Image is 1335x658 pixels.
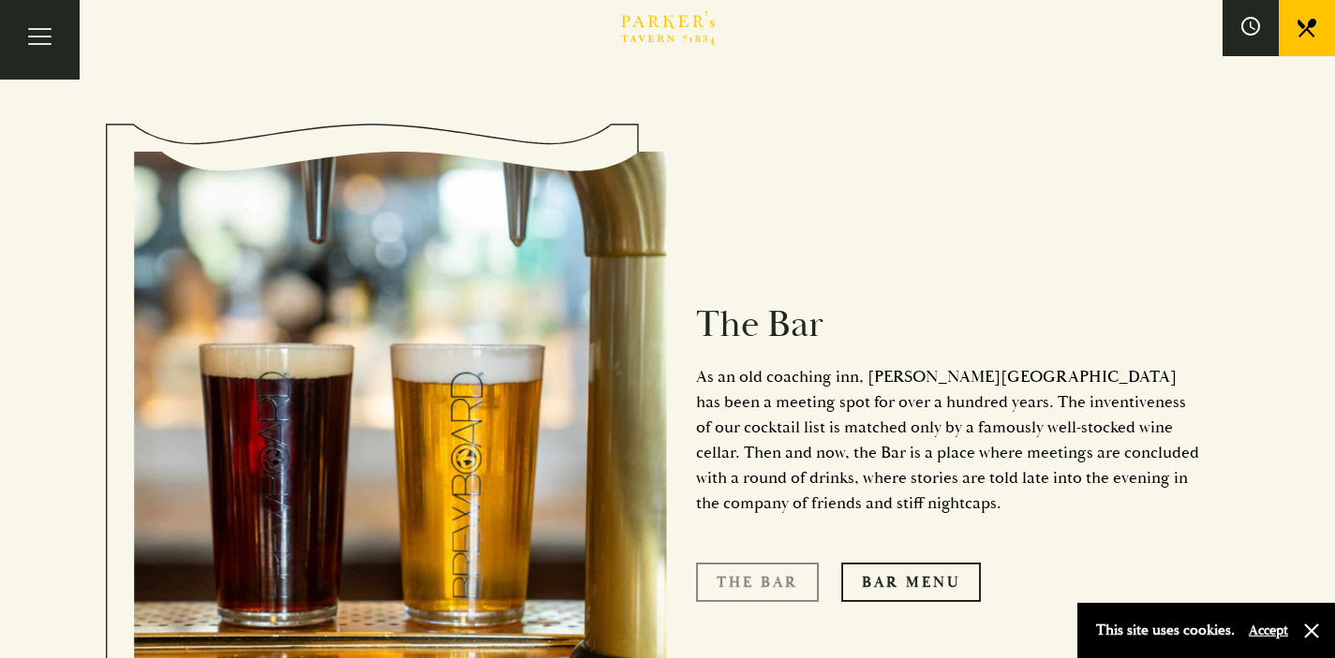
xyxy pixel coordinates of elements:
a: Bar Menu [841,563,981,602]
a: The Bar [696,563,819,602]
button: Close and accept [1302,621,1321,640]
h2: The Bar [696,302,1202,347]
p: This site uses cookies. [1096,617,1235,644]
button: Accept [1249,621,1288,639]
p: As an old coaching inn, [PERSON_NAME][GEOGRAPHIC_DATA] has been a meeting spot for over a hundred... [696,364,1202,516]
